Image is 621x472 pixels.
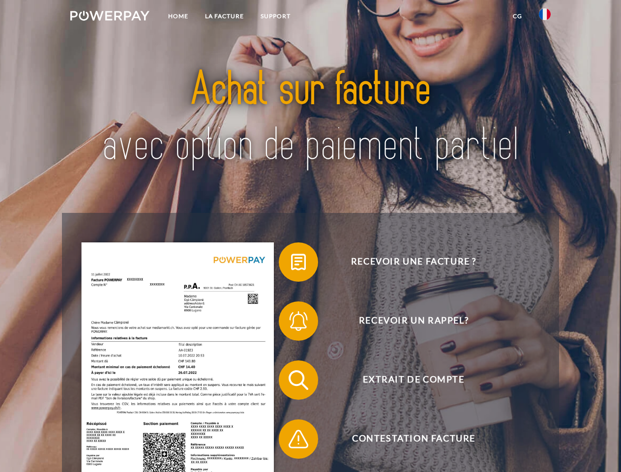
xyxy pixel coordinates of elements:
[293,242,534,282] span: Recevoir une facture ?
[286,250,311,274] img: qb_bill.svg
[293,360,534,400] span: Extrait de compte
[279,419,534,459] button: Contestation Facture
[279,301,534,341] button: Recevoir un rappel?
[252,7,299,25] a: Support
[293,301,534,341] span: Recevoir un rappel?
[279,242,534,282] button: Recevoir une facture ?
[293,419,534,459] span: Contestation Facture
[504,7,531,25] a: CG
[70,11,149,21] img: logo-powerpay-white.svg
[286,309,311,333] img: qb_bell.svg
[279,360,534,400] button: Extrait de compte
[286,368,311,392] img: qb_search.svg
[539,8,551,20] img: fr
[94,47,527,188] img: title-powerpay_fr.svg
[160,7,197,25] a: Home
[286,427,311,451] img: qb_warning.svg
[197,7,252,25] a: LA FACTURE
